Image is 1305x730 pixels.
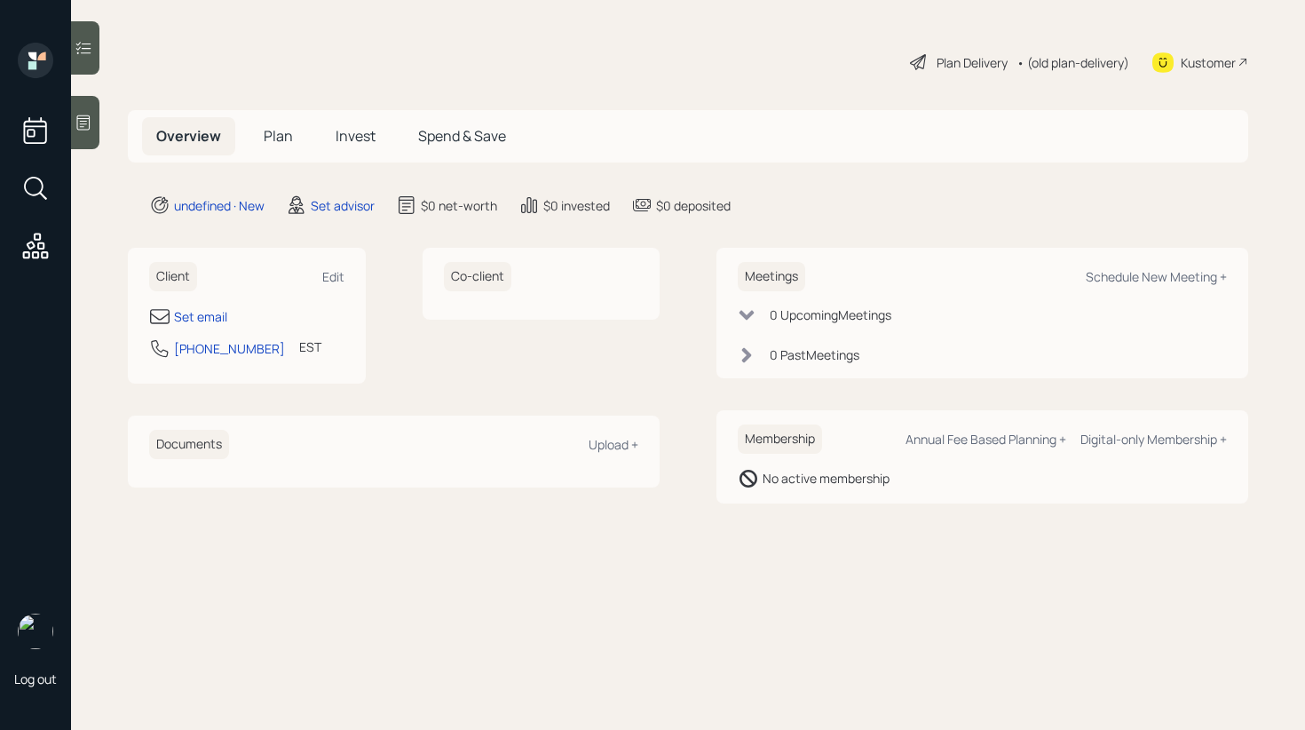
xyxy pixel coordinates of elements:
h6: Membership [738,425,822,454]
div: EST [299,337,321,356]
div: Edit [322,268,344,285]
div: $0 invested [543,196,610,215]
h6: Documents [149,430,229,459]
div: Schedule New Meeting + [1086,268,1227,285]
h6: Co-client [444,262,511,291]
div: • (old plan-delivery) [1016,53,1129,72]
div: Plan Delivery [937,53,1008,72]
div: undefined · New [174,196,265,215]
span: Overview [156,126,221,146]
div: $0 deposited [656,196,731,215]
div: Annual Fee Based Planning + [906,431,1066,448]
span: Plan [264,126,293,146]
div: Kustomer [1181,53,1236,72]
div: No active membership [763,469,890,488]
div: $0 net-worth [421,196,497,215]
div: Upload + [589,436,638,453]
div: Log out [14,670,57,687]
div: Set advisor [311,196,375,215]
h6: Meetings [738,262,805,291]
div: [PHONE_NUMBER] [174,339,285,358]
div: Digital-only Membership + [1080,431,1227,448]
span: Spend & Save [418,126,506,146]
span: Invest [336,126,376,146]
div: Set email [174,307,227,326]
h6: Client [149,262,197,291]
div: 0 Past Meeting s [770,345,859,364]
div: 0 Upcoming Meeting s [770,305,891,324]
img: retirable_logo.png [18,614,53,649]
